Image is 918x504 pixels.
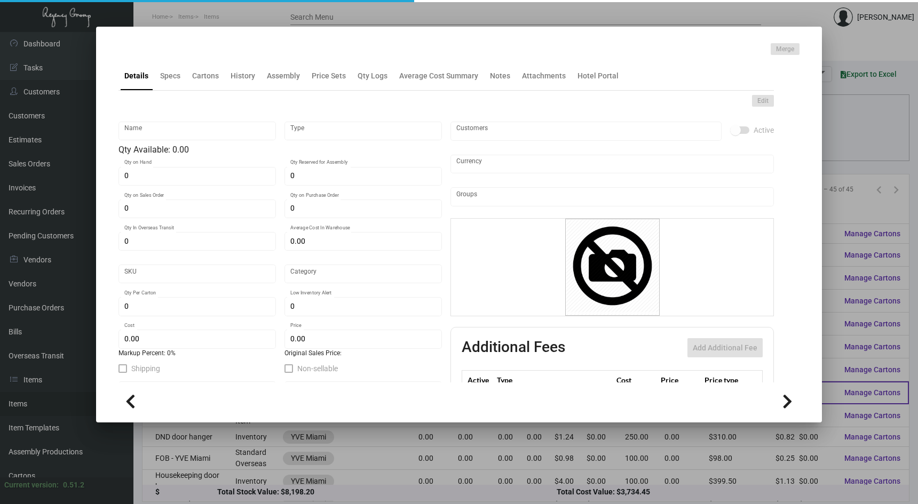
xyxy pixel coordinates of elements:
[312,70,346,82] div: Price Sets
[757,97,769,106] span: Edit
[522,70,566,82] div: Attachments
[118,143,442,156] div: Qty Available: 0.00
[456,193,769,201] input: Add new..
[702,371,750,389] th: Price type
[754,124,774,137] span: Active
[687,338,763,357] button: Add Additional Fee
[490,70,510,82] div: Notes
[494,371,614,389] th: Type
[577,70,619,82] div: Hotel Portal
[776,45,794,54] span: Merge
[462,338,565,357] h2: Additional Fees
[4,479,59,491] div: Current version:
[771,43,800,55] button: Merge
[752,95,774,107] button: Edit
[160,70,180,82] div: Specs
[399,70,478,82] div: Average Cost Summary
[614,371,658,389] th: Cost
[231,70,255,82] div: History
[297,362,338,375] span: Non-sellable
[124,70,148,82] div: Details
[658,371,702,389] th: Price
[267,70,300,82] div: Assembly
[693,343,757,352] span: Add Additional Fee
[462,371,495,389] th: Active
[456,127,716,135] input: Add new..
[192,70,219,82] div: Cartons
[131,362,160,375] span: Shipping
[358,70,387,82] div: Qty Logs
[63,479,84,491] div: 0.51.2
